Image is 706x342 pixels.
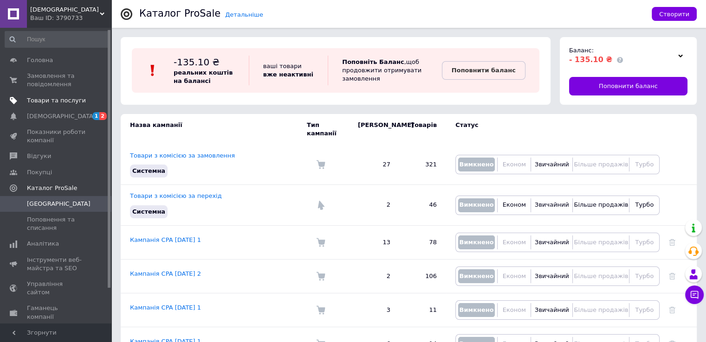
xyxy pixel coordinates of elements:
a: Поповнити баланс [442,61,525,80]
button: Звичайний [533,235,570,249]
td: 27 [349,145,400,185]
button: Вимкнено [458,303,495,317]
span: Звичайний [535,272,569,279]
img: :exclamation: [146,63,160,77]
span: Покупці [27,168,52,177]
span: Більше продажів [574,161,628,168]
button: Турбо [632,303,657,317]
img: Комісія за замовлення [316,305,325,315]
button: Економ [500,269,528,283]
span: Турбо [635,306,654,313]
a: Видалити [669,239,675,246]
span: 2 [99,112,107,120]
span: Відгуки [27,152,51,160]
td: 13 [349,225,400,259]
a: Видалити [669,306,675,313]
span: Економ [503,239,526,246]
td: 78 [400,225,446,259]
button: Вимкнено [458,158,495,171]
span: Турбо [635,161,654,168]
span: Поповнення та списання [27,215,86,232]
button: Турбо [632,269,657,283]
span: Більше продажів [574,201,628,208]
span: Економ [503,306,526,313]
span: Вимкнено [459,239,493,246]
td: Тип кампанії [307,114,349,145]
div: ваші товари [249,56,328,85]
button: Більше продажів [575,235,627,249]
td: Назва кампанії [121,114,307,145]
button: Більше продажів [575,269,627,283]
span: - 135.10 ₴ [569,55,612,64]
b: вже неактивні [263,71,313,78]
td: [PERSON_NAME] [349,114,400,145]
td: 46 [400,185,446,225]
span: Звичайний [535,201,569,208]
span: Більше продажів [574,239,628,246]
span: Вимкнено [459,161,493,168]
button: Чат з покупцем [685,285,704,304]
button: Більше продажів [575,198,627,212]
button: Турбо [632,158,657,171]
b: реальних коштів на балансі [174,69,233,84]
a: Товари з комісією за перехід [130,192,222,199]
div: Ваш ID: 3790733 [30,14,111,22]
td: 3 [349,293,400,327]
span: Економ [503,161,526,168]
img: Комісія за перехід [316,201,325,210]
button: Звичайний [533,303,570,317]
td: 106 [400,259,446,293]
button: Турбо [632,198,657,212]
span: Головна [27,56,53,64]
td: Статус [446,114,660,145]
span: Більше продажів [574,272,628,279]
span: [GEOGRAPHIC_DATA] [27,200,91,208]
button: Звичайний [533,198,570,212]
a: Товари з комісією за замовлення [130,152,235,159]
button: Вимкнено [458,198,495,212]
img: Комісія за замовлення [316,238,325,247]
span: Системна [132,208,165,215]
div: Каталог ProSale [139,9,220,19]
span: Замовлення та повідомлення [27,72,86,89]
td: 321 [400,145,446,185]
span: Звичайний [535,161,569,168]
a: Кампанія CPA [DATE] 2 [130,270,201,277]
span: Товари та послуги [27,96,86,105]
span: Створити [659,11,689,18]
button: Вимкнено [458,235,495,249]
span: Звичайний [535,239,569,246]
span: Гаманець компанії [27,304,86,321]
button: Створити [652,7,697,21]
button: Вимкнено [458,269,495,283]
button: Більше продажів [575,158,627,171]
input: Пошук [5,31,110,48]
img: Комісія за замовлення [316,272,325,281]
span: Баланс: [569,47,594,54]
span: Турбо [635,239,654,246]
button: Економ [500,198,528,212]
button: Більше продажів [575,303,627,317]
span: Показники роботи компанії [27,128,86,145]
span: Хаузмаркет [30,6,100,14]
span: Каталог ProSale [27,184,77,192]
a: Кампанія CPA [DATE] 1 [130,304,201,311]
button: Економ [500,303,528,317]
span: Звичайний [535,306,569,313]
span: -135.10 ₴ [174,57,220,68]
span: Вимкнено [459,306,493,313]
span: Аналітика [27,240,59,248]
td: 2 [349,259,400,293]
td: 2 [349,185,400,225]
td: 11 [400,293,446,327]
a: Видалити [669,272,675,279]
span: Управління сайтом [27,280,86,297]
button: Економ [500,158,528,171]
div: , щоб продовжити отримувати замовлення [328,56,442,85]
button: Економ [500,235,528,249]
span: Системна [132,167,165,174]
button: Турбо [632,235,657,249]
span: [DEMOGRAPHIC_DATA] [27,112,96,120]
span: Більше продажів [574,306,628,313]
span: Інструменти веб-майстра та SEO [27,256,86,272]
